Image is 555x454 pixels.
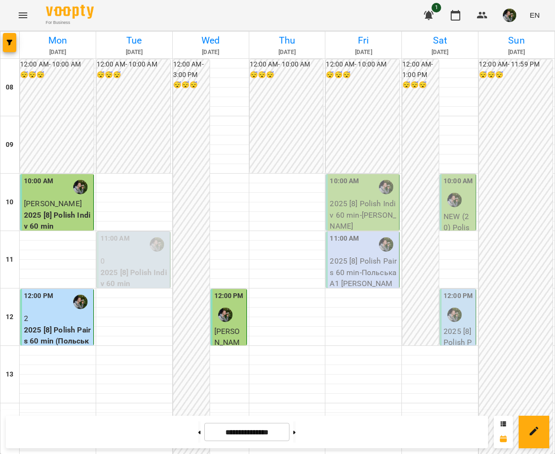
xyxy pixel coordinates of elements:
[6,312,13,322] h6: 12
[46,5,94,19] img: Voopty Logo
[100,233,130,244] label: 11:00 AM
[100,267,168,289] p: 2025 [8] Polish Indiv 60 min
[73,180,88,194] img: Бабійчук Володимир Дмитрович (п)
[98,48,171,57] h6: [DATE]
[326,59,400,70] h6: 12:00 AM - 10:00 AM
[379,180,393,194] img: Бабійчук Володимир Дмитрович (п)
[526,6,544,24] button: EN
[402,80,439,90] h6: 😴😴😴
[403,33,477,48] h6: Sat
[479,70,553,80] h6: 😴😴😴
[251,48,324,57] h6: [DATE]
[444,211,474,278] p: NEW (20) Polish Indiv 60 min - [PERSON_NAME]
[327,48,400,57] h6: [DATE]
[330,198,397,232] p: 2025 [8] Polish Indiv 60 min - [PERSON_NAME]
[24,210,91,232] p: 2025 [8] Polish Indiv 60 min
[97,70,170,80] h6: 😴😴😴
[73,295,88,309] img: Бабійчук Володимир Дмитрович (п)
[173,80,210,90] h6: 😴😴😴
[503,9,516,22] img: 70cfbdc3d9a863d38abe8aa8a76b24f3.JPG
[174,48,247,57] h6: [DATE]
[46,20,94,26] span: For Business
[218,308,233,322] img: Бабійчук Володимир Дмитрович (п)
[6,140,13,150] h6: 09
[21,48,94,57] h6: [DATE]
[24,176,53,187] label: 10:00 AM
[402,59,439,80] h6: 12:00 AM - 1:00 PM
[479,59,553,70] h6: 12:00 AM - 11:59 PM
[6,82,13,93] h6: 08
[447,193,462,207] img: Бабійчук Володимир Дмитрович (п)
[330,255,397,300] p: 2025 [8] Polish Pairs 60 min - Польська А1 [PERSON_NAME] - пара
[330,233,359,244] label: 11:00 AM
[250,70,323,80] h6: 😴😴😴
[214,291,244,301] label: 12:00 PM
[6,255,13,265] h6: 11
[403,48,477,57] h6: [DATE]
[20,70,94,80] h6: 😴😴😴
[21,33,94,48] h6: Mon
[432,3,441,12] span: 1
[327,33,400,48] h6: Fri
[330,176,359,187] label: 10:00 AM
[24,199,82,208] span: [PERSON_NAME]
[97,59,170,70] h6: 12:00 AM - 10:00 AM
[100,255,168,267] p: 0
[251,33,324,48] h6: Thu
[6,197,13,208] h6: 10
[174,33,247,48] h6: Wed
[444,176,473,187] label: 10:00 AM
[24,313,91,324] p: 2
[173,59,210,80] h6: 12:00 AM - 3:00 PM
[326,70,400,80] h6: 😴😴😴
[379,237,393,252] img: Бабійчук Володимир Дмитрович (п)
[11,4,34,27] button: Menu
[250,59,323,70] h6: 12:00 AM - 10:00 AM
[480,33,553,48] h6: Sun
[24,324,91,369] p: 2025 [8] Polish Pairs 60 min (Польська А1 [PERSON_NAME] - пара)
[214,327,240,358] span: [PERSON_NAME]
[6,369,13,380] h6: 13
[530,10,540,20] span: EN
[444,326,474,416] p: 2025 [8] Polish Pairs 60 min - Польська А0 Бабійчук - пара
[150,237,164,252] img: Бабійчук Володимир Дмитрович (п)
[447,308,462,322] img: Бабійчук Володимир Дмитрович (п)
[444,291,473,301] label: 12:00 PM
[24,291,53,301] label: 12:00 PM
[98,33,171,48] h6: Tue
[20,59,94,70] h6: 12:00 AM - 10:00 AM
[480,48,553,57] h6: [DATE]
